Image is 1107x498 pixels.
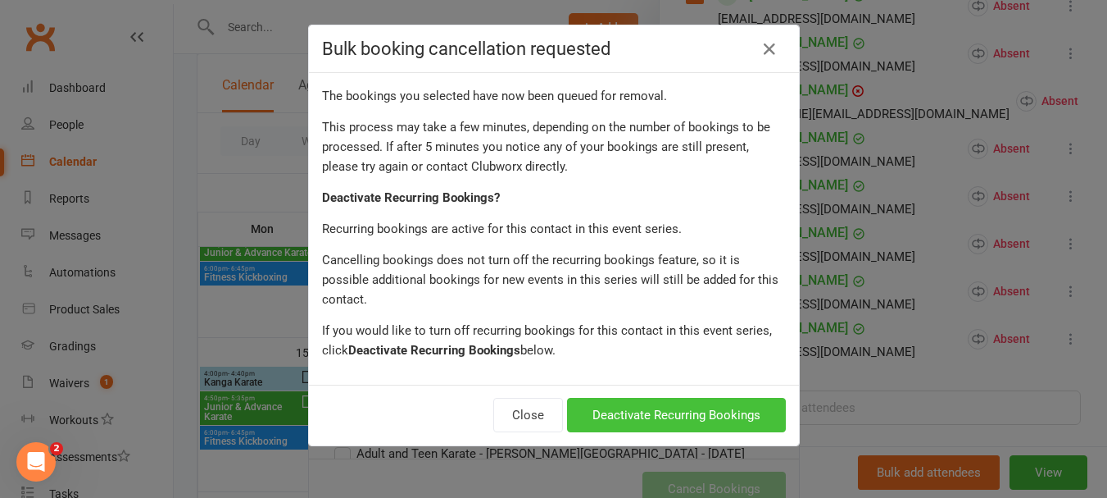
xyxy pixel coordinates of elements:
[322,321,786,360] div: If you would like to turn off recurring bookings for this contact in this event series, click below.
[322,250,786,309] div: Cancelling bookings does not turn off the recurring bookings feature, so it is possible additiona...
[322,39,786,59] h4: Bulk booking cancellation requested
[756,36,783,62] a: Close
[322,219,786,239] div: Recurring bookings are active for this contact in this event series.
[322,86,786,106] div: The bookings you selected have now been queued for removal.
[567,398,786,432] button: Deactivate Recurring Bookings
[50,442,63,455] span: 2
[493,398,563,432] button: Close
[348,343,520,358] strong: Deactivate Recurring Bookings
[322,190,500,205] strong: Deactivate Recurring Bookings?
[16,442,56,482] iframe: Intercom live chat
[322,117,786,176] div: This process may take a few minutes, depending on the number of bookings to be processed. If afte...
